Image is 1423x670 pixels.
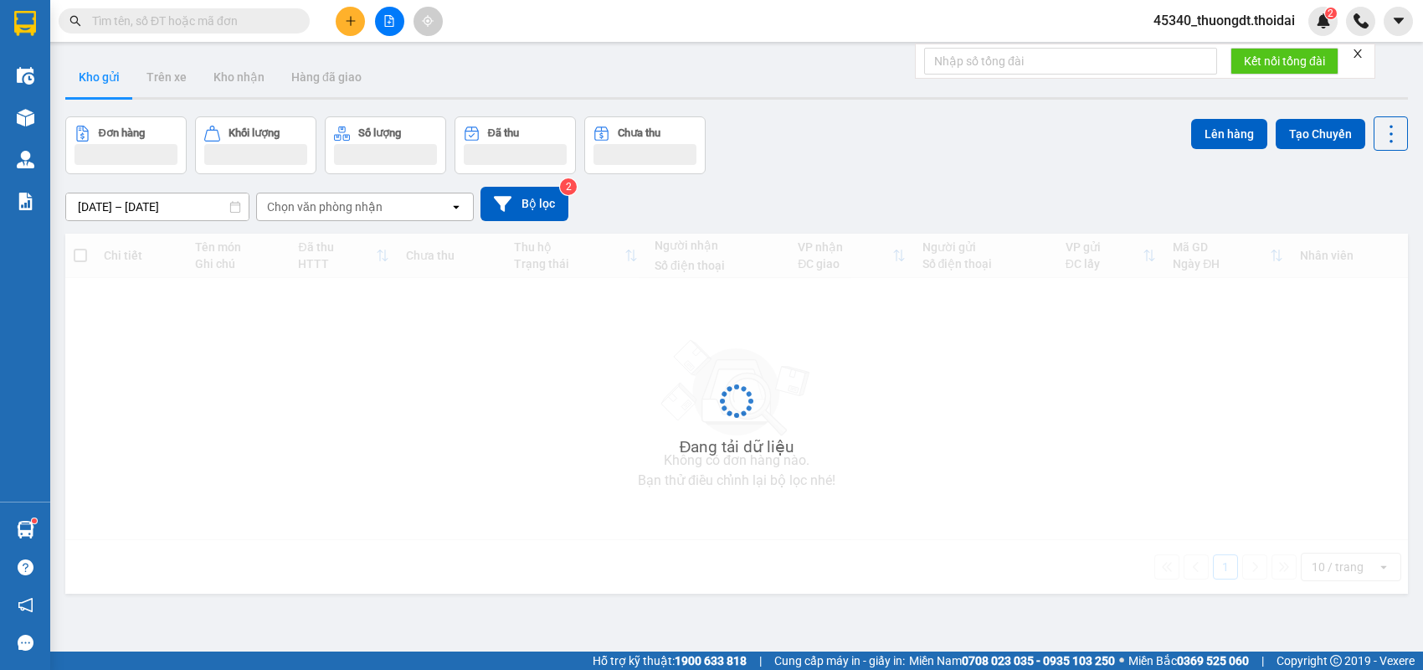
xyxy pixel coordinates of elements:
img: solution-icon [17,193,34,210]
span: search [69,15,81,27]
div: Số lượng [358,127,401,139]
span: Miền Bắc [1128,652,1249,670]
button: Kho gửi [65,57,133,97]
span: close [1352,48,1364,59]
button: Đã thu [455,116,576,174]
img: warehouse-icon [17,109,34,126]
sup: 1 [32,518,37,523]
img: phone-icon [1354,13,1369,28]
span: Kết nối tổng đài [1244,52,1325,70]
div: Đã thu [488,127,519,139]
button: Khối lượng [195,116,316,174]
span: | [1261,652,1264,670]
span: file-add [383,15,395,27]
span: aim [422,15,434,27]
img: logo-vxr [14,11,36,36]
input: Tìm tên, số ĐT hoặc mã đơn [92,12,290,30]
span: Cung cấp máy in - giấy in: [774,652,905,670]
span: Miền Nam [909,652,1115,670]
button: Đơn hàng [65,116,187,174]
sup: 2 [560,178,577,195]
div: Chọn văn phòng nhận [267,198,383,215]
strong: 0369 525 060 [1177,654,1249,667]
span: message [18,635,33,651]
span: notification [18,597,33,613]
input: Nhập số tổng đài [924,48,1217,75]
sup: 2 [1325,8,1337,19]
button: Lên hàng [1191,119,1267,149]
button: Số lượng [325,116,446,174]
span: copyright [1330,655,1342,667]
div: Đang tải dữ liệu [680,435,794,460]
button: Kho nhận [200,57,278,97]
strong: 0708 023 035 - 0935 103 250 [962,654,1115,667]
button: Trên xe [133,57,200,97]
img: warehouse-icon [17,67,34,85]
button: plus [336,7,365,36]
span: 2 [1328,8,1333,19]
span: | [759,652,762,670]
span: question-circle [18,559,33,575]
img: warehouse-icon [17,151,34,168]
span: 45340_thuongdt.thoidai [1140,10,1308,31]
input: Select a date range. [66,193,249,220]
button: file-add [375,7,404,36]
div: Chưa thu [618,127,660,139]
button: Tạo Chuyến [1276,119,1365,149]
div: Khối lượng [229,127,280,139]
button: Bộ lọc [480,187,568,221]
span: Hỗ trợ kỹ thuật: [593,652,747,670]
span: ⚪️ [1119,657,1124,664]
button: caret-down [1384,7,1413,36]
button: Kết nối tổng đài [1230,48,1338,75]
strong: 1900 633 818 [675,654,747,667]
div: Đơn hàng [99,127,145,139]
span: caret-down [1391,13,1406,28]
button: Hàng đã giao [278,57,375,97]
svg: open [450,200,463,214]
img: icon-new-feature [1316,13,1331,28]
button: aim [414,7,443,36]
span: plus [345,15,357,27]
button: Chưa thu [584,116,706,174]
img: warehouse-icon [17,521,34,539]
